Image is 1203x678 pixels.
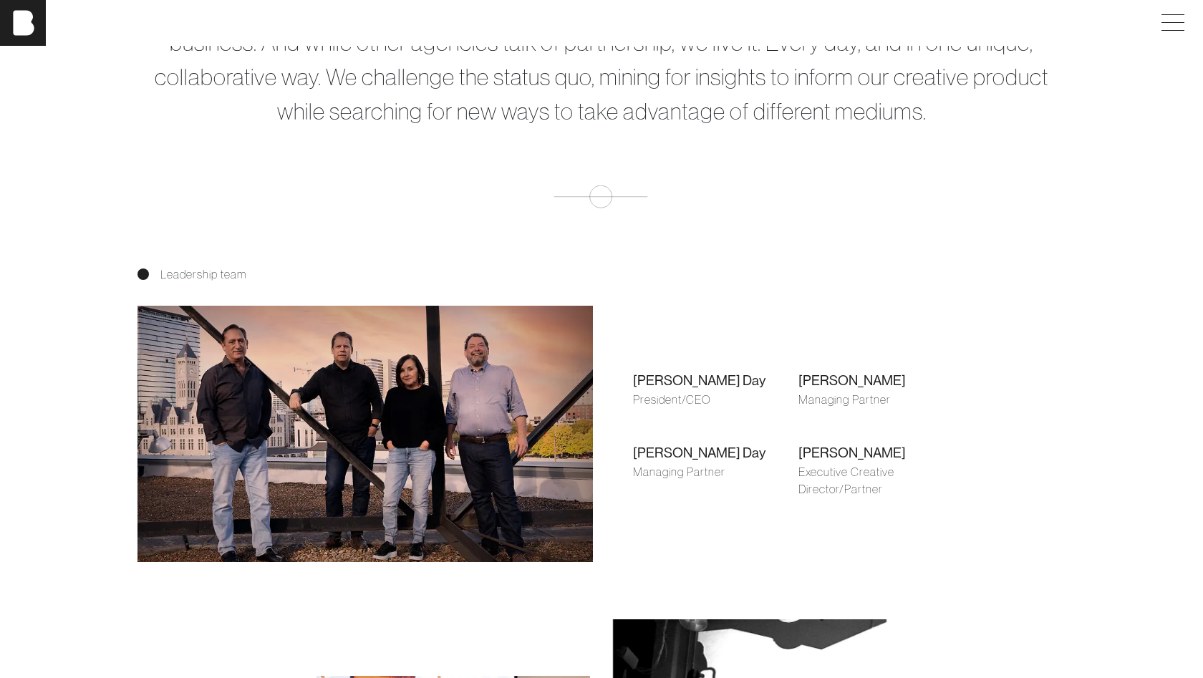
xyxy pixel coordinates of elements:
div: Executive Creative Director/Partner [798,463,964,498]
div: President/CEO [633,391,798,408]
div: [PERSON_NAME] [798,370,964,391]
div: [PERSON_NAME] Day [633,442,798,463]
img: A photo of the bohan leadership team. [137,306,593,562]
div: Managing Partner [798,391,964,408]
div: Leadership team [137,266,1066,283]
div: [PERSON_NAME] Day [633,370,798,391]
div: Managing Partner [633,463,798,480]
div: [PERSON_NAME] [798,442,964,463]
